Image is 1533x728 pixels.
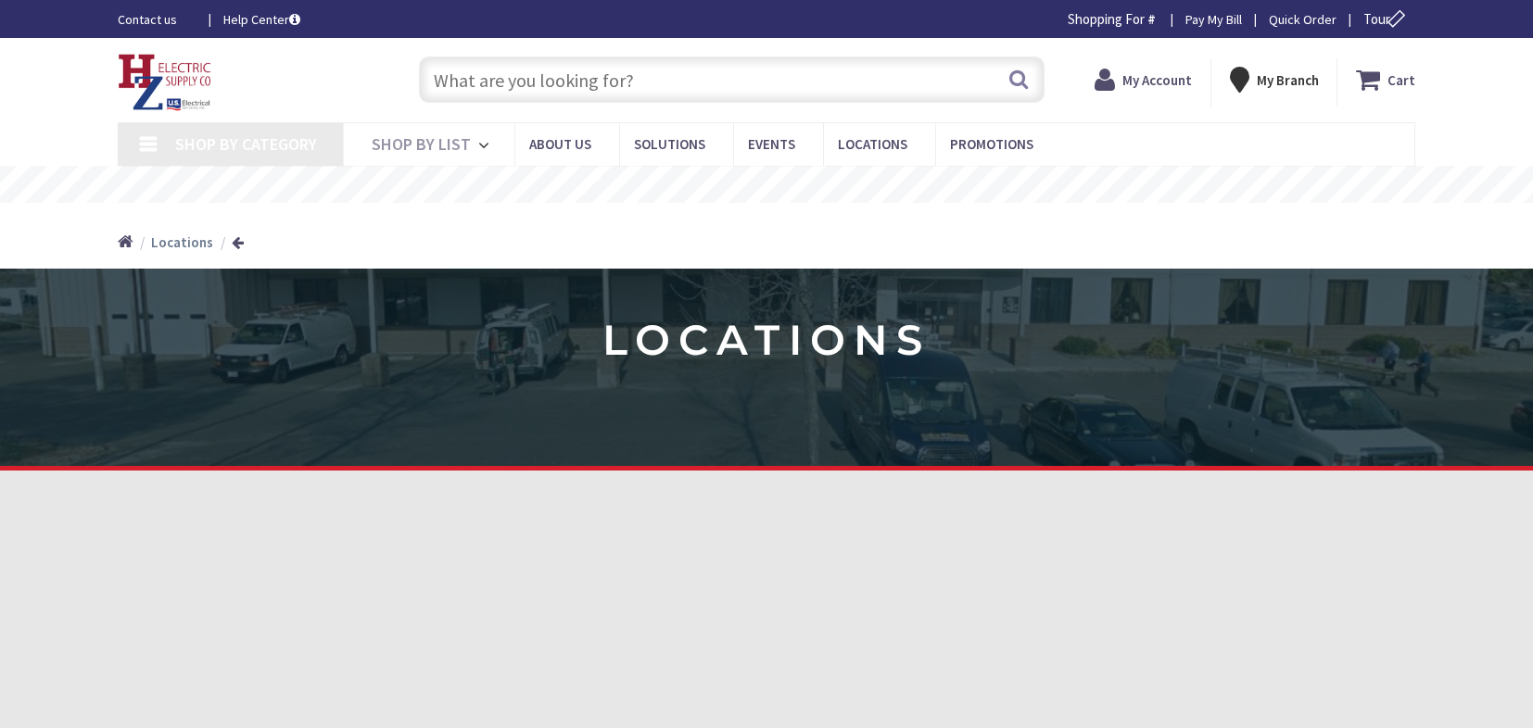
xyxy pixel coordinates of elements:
[419,56,1045,103] input: What are you looking for?
[223,10,300,29] a: Help Center
[1363,10,1411,28] span: Tour
[175,133,317,155] span: Shop By Category
[748,135,795,153] span: Events
[151,233,213,251] strong: Locations
[1095,63,1192,96] a: My Account
[1387,63,1415,96] strong: Cart
[118,10,194,29] a: Contact us
[838,135,907,153] span: Locations
[1185,10,1242,29] a: Pay My Bill
[950,135,1033,153] span: Promotions
[1068,10,1145,28] span: Shopping For
[1356,63,1415,96] a: Cart
[634,135,705,153] span: Solutions
[1147,10,1156,28] strong: #
[1122,71,1192,89] strong: My Account
[118,54,212,111] img: HZ Electric Supply
[1257,71,1319,89] strong: My Branch
[372,133,471,155] span: Shop By List
[1269,10,1337,29] a: Quick Order
[1230,63,1319,96] div: My Branch
[529,135,591,153] span: About Us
